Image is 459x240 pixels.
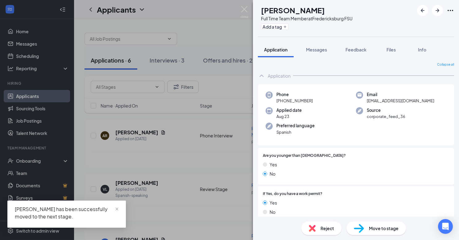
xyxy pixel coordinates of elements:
span: If Yes, do you have a work permit? [263,191,322,197]
div: Application [268,73,291,79]
span: Phone [276,92,313,98]
button: ArrowRight [432,5,443,16]
span: Yes [270,199,277,206]
h1: [PERSON_NAME] [261,5,325,15]
svg: Ellipses [447,7,454,14]
span: Aug 23 [276,113,302,120]
span: Applied date [276,107,302,113]
span: Reject [320,225,334,232]
span: Spanish [276,129,315,135]
span: [PHONE_NUMBER] [276,98,313,104]
svg: ArrowRight [434,7,441,14]
div: Full Time Team Member at Fredericksburg FSU [261,15,353,22]
span: [EMAIL_ADDRESS][DOMAIN_NAME] [367,98,434,104]
span: corporate_feed_36 [367,113,405,120]
button: ArrowLeftNew [417,5,428,16]
svg: ArrowLeftNew [419,7,426,14]
span: Source [367,107,405,113]
span: No [270,209,275,215]
span: close [115,207,119,211]
svg: ChevronUp [258,72,265,79]
span: Preferred language [276,123,315,129]
div: [PERSON_NAME] has been successfully moved to the next stage. [15,205,118,220]
span: Move to stage [369,225,399,232]
span: Feedback [345,47,366,52]
span: Email [367,92,434,98]
span: Messages [306,47,327,52]
div: Open Intercom Messenger [438,219,453,234]
span: Files [387,47,396,52]
span: Yes [270,161,277,168]
span: Collapse all [437,62,454,67]
svg: Plus [283,25,287,29]
button: PlusAdd a tag [261,23,288,30]
span: Are you younger than [DEMOGRAPHIC_DATA]? [263,153,346,159]
span: Info [418,47,426,52]
span: Application [264,47,287,52]
span: No [270,170,275,177]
